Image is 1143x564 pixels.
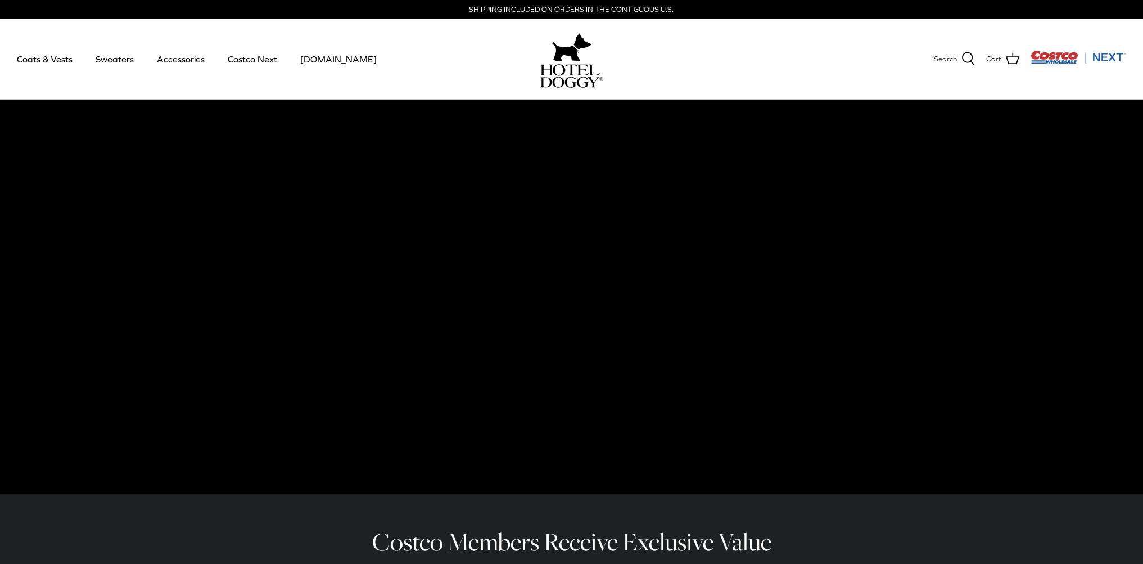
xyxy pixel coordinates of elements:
[7,40,83,78] a: Coats & Vests
[986,53,1001,65] span: Cart
[218,40,287,78] a: Costco Next
[1031,50,1126,64] img: Costco Next
[290,40,387,78] a: [DOMAIN_NAME]
[986,52,1019,66] a: Cart
[540,64,603,88] img: hoteldoggycom
[147,40,215,78] a: Accessories
[1031,57,1126,66] a: Visit Costco Next
[540,30,603,88] a: hoteldoggy.com hoteldoggycom
[552,30,591,64] img: hoteldoggy.com
[934,53,957,65] span: Search
[85,40,144,78] a: Sweaters
[934,52,975,66] a: Search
